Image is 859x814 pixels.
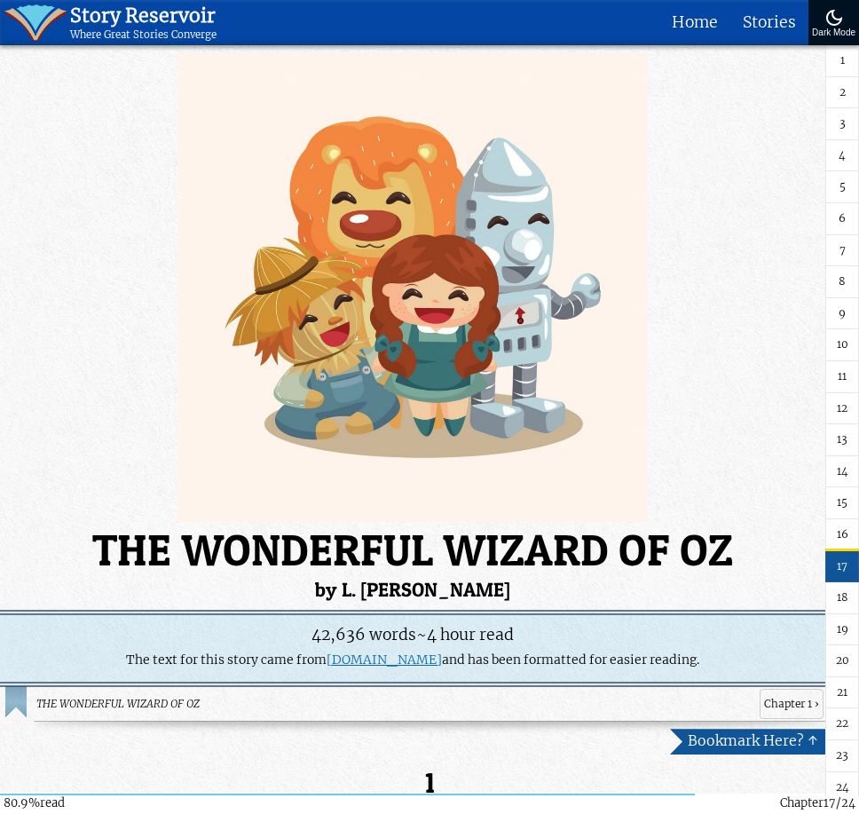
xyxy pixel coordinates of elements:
[311,624,416,644] span: Word Count
[4,4,67,41] img: icon of book with waver spilling out.
[837,400,847,417] span: 12
[670,729,825,755] a: Bookmark Here? ↑
[825,77,859,109] a: 2
[8,652,817,668] p: The text for this story came from and has been formatted for easier reading.
[839,147,846,164] span: 4
[825,772,859,804] a: 24
[824,7,845,28] img: Turn On Dark Mode
[824,796,836,811] span: 17
[825,487,859,519] a: 15
[4,795,65,813] div: read
[837,494,847,511] span: 15
[825,551,859,583] a: 17
[4,796,40,811] span: 80.9%
[836,715,848,732] span: 22
[837,463,848,480] span: 14
[839,178,846,195] span: 5
[825,298,859,330] a: 9
[780,795,855,813] div: Chapter /24
[825,235,859,267] a: 7
[825,708,859,740] a: 22
[825,45,859,77] a: 1
[836,652,849,669] span: 20
[825,108,859,140] a: 3
[839,84,846,101] span: 2
[837,336,848,353] span: 10
[825,203,859,235] a: 6
[70,4,217,28] div: Story Reservoir
[825,393,859,425] a: 12
[812,28,855,38] div: Dark Mode
[837,684,847,701] span: 21
[825,456,859,488] a: 14
[839,115,846,132] span: 3
[837,431,847,448] span: 13
[837,526,848,543] span: 16
[825,582,859,614] a: 18
[760,689,824,720] span: Chapter 1 ›
[839,273,846,290] span: 8
[825,614,859,646] a: 19
[840,52,845,69] span: 1
[839,242,846,259] span: 7
[837,589,848,606] span: 18
[825,645,859,677] a: 20
[825,171,859,203] a: 5
[70,28,217,41] div: Where Great Stories Converge
[35,696,753,713] span: THE WONDERFUL WIZARD OF OZ
[838,368,847,385] span: 11
[837,621,848,638] span: 19
[327,652,442,668] a: [DOMAIN_NAME]
[825,329,859,361] a: 10
[825,424,859,456] a: 13
[825,361,859,393] a: 11
[427,624,514,644] span: 4 hour read
[836,779,849,796] span: 24
[836,747,848,764] span: 23
[825,140,859,172] a: 4
[825,519,859,551] a: 16
[825,740,859,772] a: 23
[34,767,825,799] h2: 1
[825,266,859,298] a: 8
[688,731,818,750] span: Bookmark Here? ↑
[839,210,846,227] span: 6
[837,558,847,575] span: 17
[8,622,817,646] div: ~
[825,677,859,709] a: 21
[839,305,846,322] span: 9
